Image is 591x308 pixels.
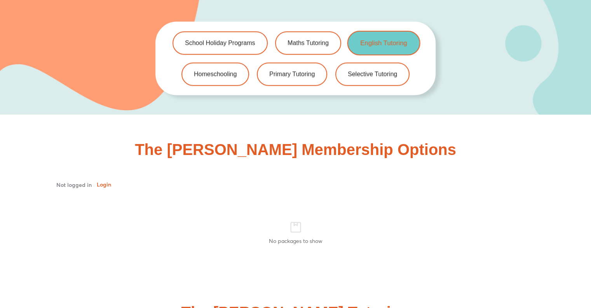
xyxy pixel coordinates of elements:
[173,32,268,55] a: School Holiday Programs
[462,220,591,308] iframe: Chat Widget
[257,63,327,86] a: Primary Tutoring
[135,142,456,157] h2: The [PERSON_NAME] Membership Options
[181,63,249,86] a: Homeschooling
[335,63,410,86] a: Selective Tutoring
[185,40,255,46] span: School Holiday Programs
[347,31,420,55] a: English Tutoring
[275,32,341,55] a: Maths Tutoring
[348,71,397,77] span: Selective Tutoring
[360,40,407,46] span: English Tutoring
[194,71,237,77] span: Homeschooling
[288,40,329,46] span: Maths Tutoring
[269,71,315,77] span: Primary Tutoring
